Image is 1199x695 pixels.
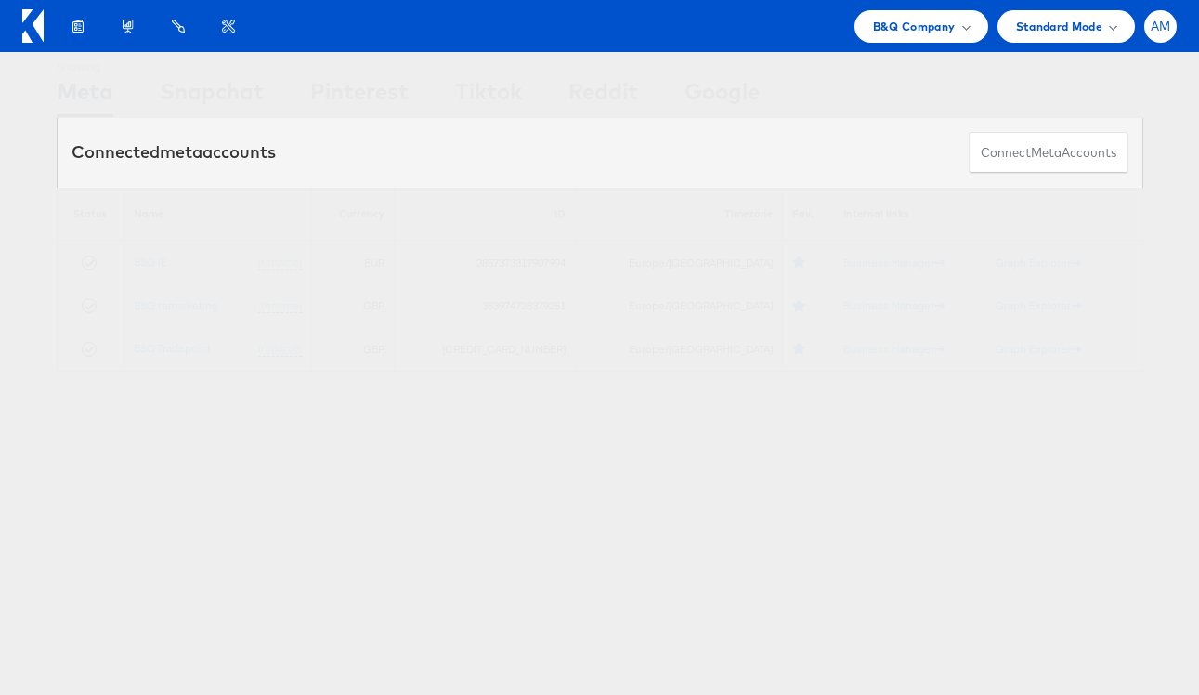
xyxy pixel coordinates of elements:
[1031,144,1062,162] span: meta
[134,298,218,312] a: B&Q remarketing
[394,327,575,371] td: [CREDIT_CARD_NUMBER]
[575,327,782,371] td: Europe/[GEOGRAPHIC_DATA]
[996,342,1081,356] a: Graph Explorer
[684,75,760,117] div: Google
[311,327,394,371] td: GBP
[258,298,302,314] a: (rename)
[311,241,394,284] td: EUR
[969,132,1128,174] button: ConnectmetaAccounts
[394,241,575,284] td: 2857373317907994
[568,75,638,117] div: Reddit
[843,342,945,356] a: Business Manager
[258,255,302,270] a: (rename)
[873,17,956,36] span: B&Q Company
[1151,20,1171,33] span: AM
[124,188,311,241] th: Name
[843,256,945,269] a: Business Manager
[310,75,409,117] div: Pinterest
[1016,17,1102,36] span: Standard Mode
[996,256,1081,269] a: Graph Explorer
[57,75,113,117] div: Meta
[160,75,264,117] div: Snapchat
[134,341,211,355] a: B&Q Tradepoint
[160,141,202,163] span: meta
[72,140,276,164] div: Connected accounts
[134,255,167,269] a: B&Q IE
[57,53,113,75] div: Showing
[575,188,782,241] th: Timezone
[311,188,394,241] th: Currency
[455,75,522,117] div: Tiktok
[575,241,782,284] td: Europe/[GEOGRAPHIC_DATA]
[57,188,124,241] th: Status
[996,298,1081,312] a: Graph Explorer
[258,341,302,357] a: (rename)
[575,284,782,328] td: Europe/[GEOGRAPHIC_DATA]
[394,188,575,241] th: ID
[311,284,394,328] td: GBP
[843,298,945,312] a: Business Manager
[394,284,575,328] td: 353974728379251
